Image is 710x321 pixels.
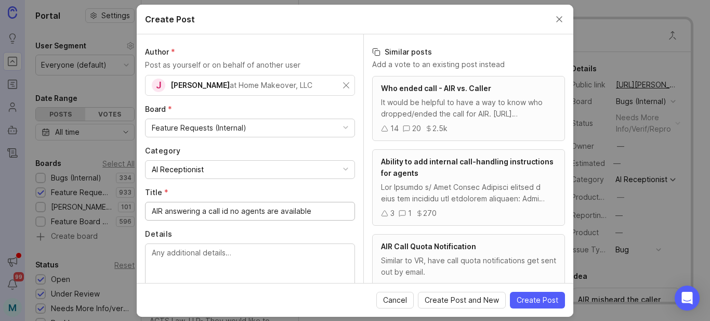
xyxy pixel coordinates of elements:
div: 270 [423,208,437,219]
a: AIR Call Quota NotificationSimilar to VR, have call quota notifications get sent out by email.22270 [372,234,565,299]
span: Board (required) [145,105,172,113]
a: Ability to add internal call-handling instructions for agentsLor Ipsumdo s/ Amet Consec Adipisci ... [372,149,565,226]
h2: Create Post [145,13,195,25]
input: Short, descriptive title [152,206,348,217]
span: Title (required) [145,188,168,197]
span: Create Post and New [425,295,499,305]
button: Close create post modal [554,14,565,25]
span: [PERSON_NAME] [170,81,230,89]
div: AI Receptionist [152,164,204,175]
p: Post as yourself or on behalf of another user [145,59,355,71]
div: 270 [424,281,437,292]
div: at Home Makeover, LLC [230,80,312,91]
div: 2 [408,281,412,292]
a: Who ended call - AIR vs. CallerIt would be helpful to have a way to know who dropped/ended the ca... [372,76,565,141]
div: 3 [390,208,395,219]
div: 20 [412,123,421,134]
label: Category [145,146,355,156]
span: Author (required) [145,47,175,56]
span: Cancel [383,295,407,305]
div: 14 [390,123,399,134]
div: 2 [390,281,395,292]
button: Create Post and New [418,292,506,309]
div: It would be helpful to have a way to know who dropped/ended the call for AIR. [URL][PERSON_NAME] [381,97,556,120]
label: Details [145,229,355,239]
p: Add a vote to an existing post instead [372,59,565,70]
button: Cancel [376,292,414,309]
button: Create Post [510,292,565,309]
div: Similar to VR, have call quota notifications get sent out by email. [381,255,556,278]
div: Lor Ipsumdo s/ Amet Consec Adipisci elitsed d eius tem incididu utl etdolorem aliquaen: Admi Veni... [381,182,556,204]
div: Feature Requests (Internal) [152,122,246,134]
h3: Similar posts [372,47,565,57]
span: Ability to add internal call-handling instructions for agents [381,157,554,177]
div: J [152,79,165,92]
span: Create Post [517,295,558,305]
span: AIR Call Quota Notification [381,242,476,251]
span: Who ended call - AIR vs. Caller [381,84,491,93]
div: Open Intercom Messenger [675,286,700,311]
div: 1 [408,208,412,219]
div: 2.5k [432,123,448,134]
